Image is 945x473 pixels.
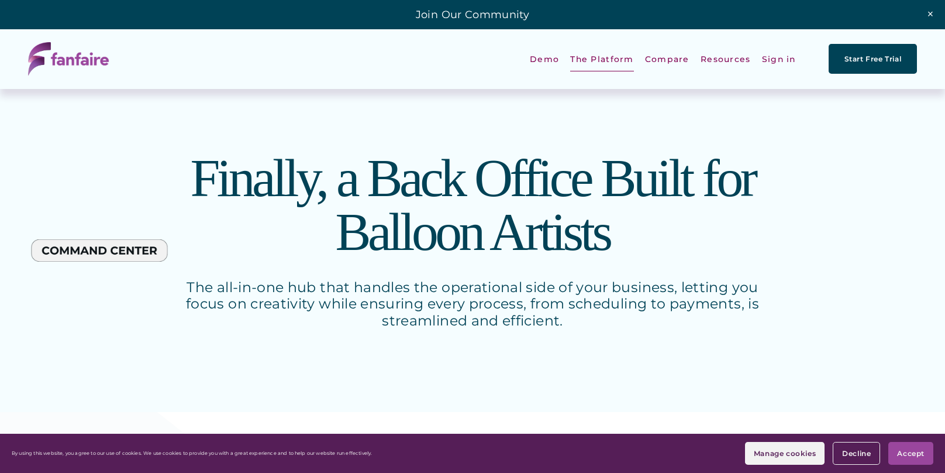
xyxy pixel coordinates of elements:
button: Manage cookies [745,442,825,465]
a: Sign in [762,45,796,73]
span: Decline [842,449,871,458]
a: Compare [645,45,689,73]
a: Demo [530,45,559,73]
p: The all-in-one hub that handles the operational side of your business, letting you focus on creat... [177,279,767,329]
img: fanfaire [28,42,109,76]
button: Decline [833,442,880,465]
a: folder dropdown [701,45,750,73]
span: Resources [701,46,750,73]
p: By using this website, you agree to our use of cookies. We use cookies to provide you with a grea... [12,451,372,457]
span: Accept [897,449,925,458]
span: The Platform [570,46,633,73]
span: Manage cookies [754,449,816,458]
a: folder dropdown [570,45,633,73]
button: Accept [888,442,933,465]
h2: Finally, a Back Office Built for Balloon Artists [177,152,767,259]
a: Start Free Trial [829,44,916,74]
